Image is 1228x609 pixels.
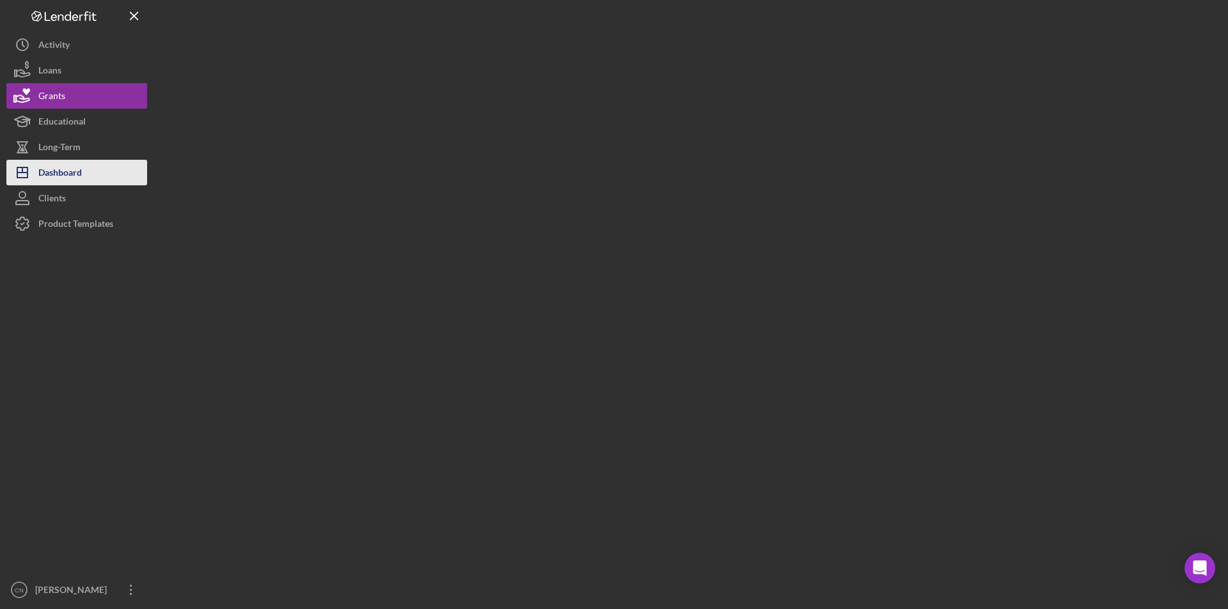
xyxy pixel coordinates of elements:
[6,185,147,211] button: Clients
[38,83,65,112] div: Grants
[6,109,147,134] button: Educational
[32,577,115,606] div: [PERSON_NAME]
[6,160,147,185] button: Dashboard
[6,32,147,58] button: Activity
[15,587,24,594] text: CN
[38,109,86,137] div: Educational
[38,185,66,214] div: Clients
[6,577,147,603] button: CN[PERSON_NAME]
[38,160,82,189] div: Dashboard
[38,58,61,86] div: Loans
[6,58,147,83] button: Loans
[6,134,147,160] button: Long-Term
[1185,553,1215,583] div: Open Intercom Messenger
[38,134,81,163] div: Long-Term
[6,211,147,236] button: Product Templates
[38,32,70,61] div: Activity
[6,83,147,109] button: Grants
[38,211,113,240] div: Product Templates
